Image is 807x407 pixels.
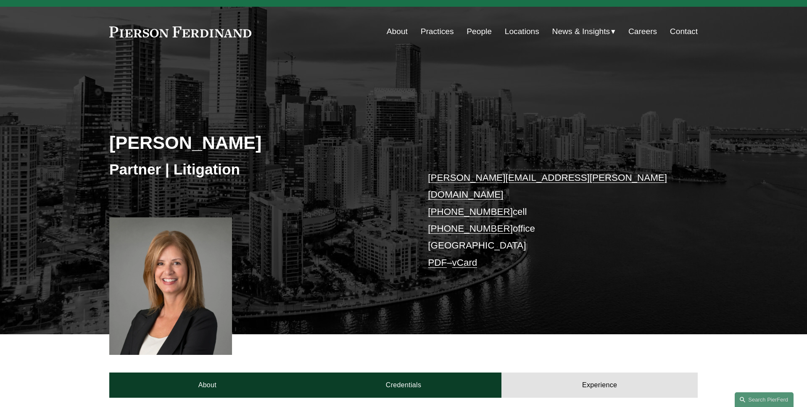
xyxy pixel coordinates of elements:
h2: [PERSON_NAME] [109,132,403,153]
a: [PHONE_NUMBER] [428,206,513,217]
a: Credentials [306,373,502,398]
a: Experience [501,373,698,398]
a: vCard [452,257,477,268]
p: cell office [GEOGRAPHIC_DATA] – [428,169,673,271]
a: Locations [505,24,539,40]
a: Practices [421,24,454,40]
a: [PERSON_NAME][EMAIL_ADDRESS][PERSON_NAME][DOMAIN_NAME] [428,172,667,200]
a: folder dropdown [552,24,616,40]
a: Search this site [735,392,794,407]
a: [PHONE_NUMBER] [428,223,513,234]
a: Contact [670,24,698,40]
h3: Partner | Litigation [109,160,403,179]
a: About [387,24,408,40]
a: PDF [428,257,447,268]
a: Careers [628,24,657,40]
a: People [467,24,492,40]
a: About [109,373,306,398]
span: News & Insights [552,24,610,39]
